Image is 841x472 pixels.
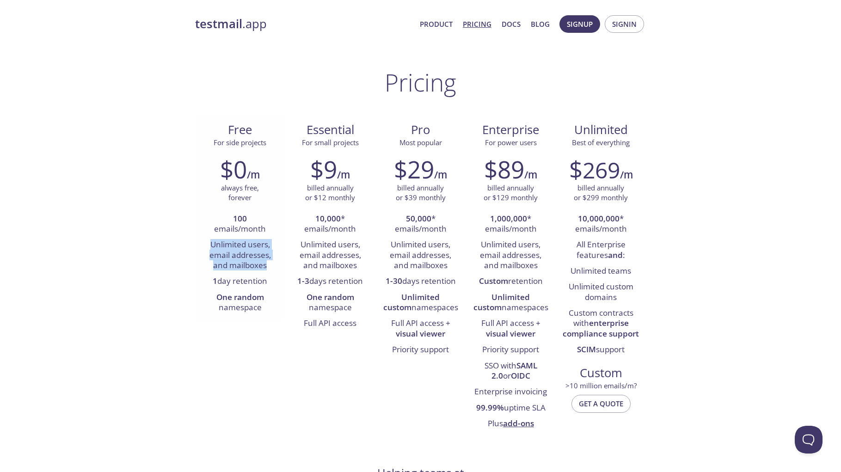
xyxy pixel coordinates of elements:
[473,292,530,313] strong: Unlimited custom
[490,213,527,224] strong: 1,000,000
[394,155,434,183] h2: $29
[293,122,368,138] span: Essential
[503,418,534,429] a: add-ons
[473,237,549,274] li: Unlimited users, email addresses, and mailboxes
[473,416,549,432] li: Plus
[571,395,631,412] button: Get a quote
[473,400,549,416] li: uptime SLA
[574,183,628,203] p: billed annually or $299 monthly
[563,342,639,358] li: support
[382,316,459,342] li: Full API access +
[583,155,620,185] span: 269
[292,316,368,331] li: Full API access
[565,381,637,390] span: > 10 million emails/m?
[563,365,638,381] span: Custom
[382,290,459,316] li: namespaces
[563,306,639,342] li: Custom contracts with
[473,274,549,289] li: retention
[202,237,278,274] li: Unlimited users, email addresses, and mailboxes
[337,167,350,183] h6: /m
[406,213,431,224] strong: 50,000
[203,122,278,138] span: Free
[297,276,309,286] strong: 1-3
[233,213,247,224] strong: 100
[473,122,548,138] span: Enterprise
[292,211,368,238] li: * emails/month
[247,167,260,183] h6: /m
[302,138,359,147] span: For small projects
[383,122,458,138] span: Pro
[485,138,537,147] span: For power users
[484,155,524,183] h2: $89
[202,290,278,316] li: namespace
[605,15,644,33] button: Signin
[612,18,637,30] span: Signin
[473,358,549,385] li: SSO with or
[476,402,504,413] strong: 99.99%
[382,342,459,358] li: Priority support
[524,167,537,183] h6: /m
[473,316,549,342] li: Full API access +
[216,292,264,302] strong: One random
[491,360,537,381] strong: SAML 2.0
[292,274,368,289] li: days retention
[795,426,823,454] iframe: Help Scout Beacon - Open
[383,292,440,313] strong: Unlimited custom
[220,155,247,183] h2: $0
[559,15,600,33] button: Signup
[195,16,242,32] strong: testmail
[202,211,278,238] li: emails/month
[382,237,459,274] li: Unlimited users, email addresses, and mailboxes
[473,384,549,400] li: Enterprise invoicing
[292,237,368,274] li: Unlimited users, email addresses, and mailboxes
[385,68,456,96] h1: Pricing
[420,18,453,30] a: Product
[572,138,630,147] span: Best of everything
[574,122,628,138] span: Unlimited
[292,290,368,316] li: namespace
[310,155,337,183] h2: $9
[214,138,266,147] span: For side projects
[473,211,549,238] li: * emails/month
[434,167,447,183] h6: /m
[511,370,530,381] strong: OIDC
[563,318,639,338] strong: enterprise compliance support
[620,167,633,183] h6: /m
[463,18,491,30] a: Pricing
[202,274,278,289] li: day retention
[502,18,521,30] a: Docs
[479,276,508,286] strong: Custom
[399,138,442,147] span: Most popular
[579,398,623,410] span: Get a quote
[305,183,355,203] p: billed annually or $12 monthly
[473,290,549,316] li: namespaces
[195,16,412,32] a: testmail.app
[473,342,549,358] li: Priority support
[307,292,354,302] strong: One random
[563,264,639,279] li: Unlimited teams
[213,276,217,286] strong: 1
[563,279,639,306] li: Unlimited custom domains
[563,237,639,264] li: All Enterprise features :
[563,211,639,238] li: * emails/month
[386,276,402,286] strong: 1-30
[396,328,445,339] strong: visual viewer
[315,213,341,224] strong: 10,000
[396,183,446,203] p: billed annually or $39 monthly
[382,274,459,289] li: days retention
[569,155,620,183] h2: $
[486,328,535,339] strong: visual viewer
[382,211,459,238] li: * emails/month
[531,18,550,30] a: Blog
[484,183,538,203] p: billed annually or $129 monthly
[608,250,623,260] strong: and
[567,18,593,30] span: Signup
[221,183,259,203] p: always free, forever
[578,213,620,224] strong: 10,000,000
[577,344,596,355] strong: SCIM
